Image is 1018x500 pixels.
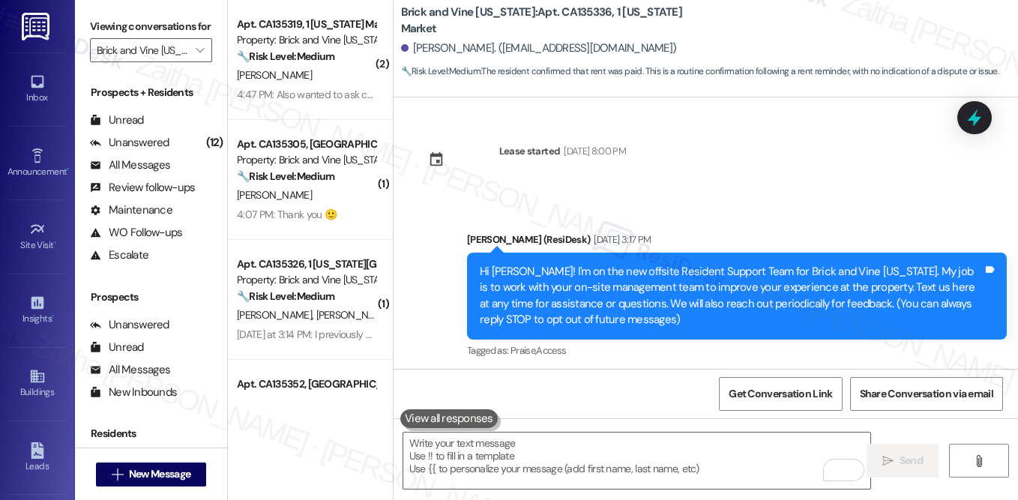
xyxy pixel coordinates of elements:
div: Apt. CA135319, 1 [US_STATE] Market [237,16,376,32]
strong: 🔧 Risk Level: Medium [237,169,334,183]
div: Unread [90,112,144,128]
div: Review follow-ups [90,180,195,196]
span: Praise , [510,344,536,357]
a: Site Visit • [7,217,67,257]
div: Property: Brick and Vine [US_STATE] [237,152,376,168]
div: 4:07 PM: Thank you 🙂 [237,208,337,221]
a: Insights • [7,290,67,331]
div: Maintenance [90,202,172,218]
span: Send [900,453,923,469]
div: Property: Brick and Vine [US_STATE] [237,32,376,48]
div: Residents [75,426,227,442]
strong: 🔧 Risk Level: Medium [401,65,481,77]
img: ResiDesk Logo [22,13,52,40]
div: [DATE] 3:17 PM [590,232,651,247]
input: All communities [97,38,188,62]
div: Tagged as: [467,340,1007,361]
b: Brick and Vine [US_STATE]: Apt. CA135336, 1 [US_STATE] Market [401,4,701,37]
div: Escalate [90,247,148,263]
div: [PERSON_NAME]. ([EMAIL_ADDRESS][DOMAIN_NAME]) [401,40,677,56]
div: Apt. CA135305, [GEOGRAPHIC_DATA][US_STATE] [237,136,376,152]
textarea: To enrich screen reader interactions, please activate Accessibility in Grammarly extension settings [403,433,870,489]
span: New Message [129,466,190,482]
i:  [112,469,123,481]
span: Get Conversation Link [729,386,832,402]
button: Send [867,444,939,478]
div: Unanswered [90,135,169,151]
div: All Messages [90,362,170,378]
div: Apt. CA135326, 1 [US_STATE][GEOGRAPHIC_DATA] [237,256,376,272]
div: Prospects + Residents [75,85,227,100]
span: [PERSON_NAME] [316,308,391,322]
span: Access [536,344,566,357]
a: Buildings [7,364,67,404]
div: [DATE] 8:00 PM [560,143,626,159]
div: Lease started [499,143,561,159]
div: (12) [202,131,227,154]
div: WO Follow-ups [90,225,182,241]
div: Property: Brick and Vine [US_STATE] [237,272,376,288]
a: Leads [7,438,67,478]
i:  [973,455,984,467]
div: New Inbounds [90,385,177,400]
i:  [882,455,894,467]
div: Apt. CA135352, [GEOGRAPHIC_DATA][US_STATE] [237,376,376,392]
div: All Messages [90,157,170,173]
button: New Message [96,463,207,487]
div: [DATE] at 3:14 PM: I previously had a direct deposit/autopay arrangement with you guys it was las... [237,328,988,341]
div: 4:47 PM: Also wanted to ask can you guys come fix one of the showers in the house? [237,88,606,101]
button: Share Conversation via email [850,377,1003,411]
strong: 🔧 Risk Level: Medium [237,49,334,63]
span: • [54,238,56,248]
span: [PERSON_NAME] [237,68,312,82]
label: Viewing conversations for [90,15,212,38]
span: Share Conversation via email [860,386,993,402]
span: [PERSON_NAME] [237,188,312,202]
button: Get Conversation Link [719,377,842,411]
div: Unanswered [90,317,169,333]
a: Inbox [7,69,67,109]
div: Unread [90,340,144,355]
div: [PERSON_NAME] (ResiDesk) [467,232,1007,253]
span: : The resident confirmed that rent was paid. This is a routine confirmation following a rent remi... [401,64,999,79]
div: Prospects [75,289,227,305]
span: • [67,164,69,175]
i:  [196,44,204,56]
div: Hi [PERSON_NAME]! I'm on the new offsite Resident Support Team for Brick and Vine [US_STATE]. My ... [480,264,983,328]
span: [PERSON_NAME] [237,308,316,322]
strong: 🔧 Risk Level: Medium [237,289,334,303]
div: Property: Brick and Vine [US_STATE] [237,392,376,408]
span: • [52,311,54,322]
